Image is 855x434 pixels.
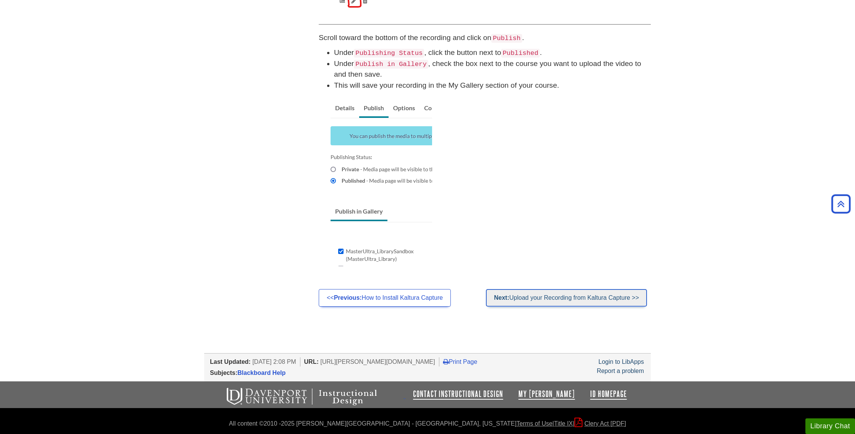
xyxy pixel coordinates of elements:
[334,294,362,301] strong: Previous:
[494,294,509,301] strong: Next:
[516,420,552,427] a: Terms of Use
[319,95,432,266] img: publish details
[334,58,651,80] li: Under , check the box next to the course you want to upload the video to and then save.
[210,370,237,376] span: Subjects:
[597,368,644,374] a: Report a problem
[210,358,251,365] span: Last Updated:
[221,387,404,406] img: Davenport University Instructional Design
[443,358,449,365] i: Print Page
[354,49,424,58] code: Publishing Status
[320,358,435,365] span: [URL][PERSON_NAME][DOMAIN_NAME]
[598,358,644,365] a: Login to LibApps
[501,49,540,58] code: Published
[319,289,451,307] a: <<Previous:How to Install Kaltura Capture
[491,34,522,43] code: Publish
[304,358,319,365] span: URL:
[518,389,575,399] a: My [PERSON_NAME]
[805,418,855,434] button: Library Chat
[486,289,647,307] a: Next:Upload your Recording from Kaltura Capture >>
[554,420,573,427] a: Title IX
[252,358,296,365] span: [DATE] 2:08 PM
[413,389,503,399] a: Contact Instructional Design
[334,47,651,58] li: Under , click the button next to .
[829,199,853,209] a: Back to Top
[237,370,286,376] a: Blackboard Help
[319,32,651,43] p: Scroll toward the bottom of the recording and click on .
[354,60,428,69] code: Publish in Gallery
[334,80,651,91] li: This will save your recording in the My Gallery section of your course.
[590,389,627,399] a: ID Homepage
[574,420,626,427] a: Clery Act
[443,358,478,365] a: Print Page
